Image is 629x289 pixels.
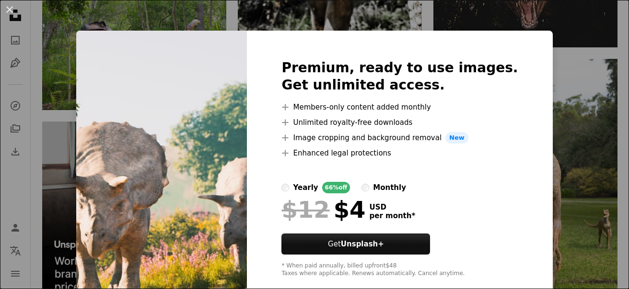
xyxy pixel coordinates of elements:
[373,182,406,193] div: monthly
[341,240,384,248] strong: Unsplash+
[322,182,350,193] div: 66% off
[281,101,518,113] li: Members-only content added monthly
[281,184,289,191] input: yearly66%off
[281,147,518,159] li: Enhanced legal protections
[281,197,365,222] div: $4
[369,211,415,220] span: per month *
[281,233,430,255] button: GetUnsplash+
[445,132,468,144] span: New
[281,117,518,128] li: Unlimited royalty-free downloads
[281,132,518,144] li: Image cropping and background removal
[281,197,329,222] span: $12
[281,59,518,94] h2: Premium, ready to use images. Get unlimited access.
[293,182,318,193] div: yearly
[361,184,369,191] input: monthly
[281,262,518,278] div: * When paid annually, billed upfront $48 Taxes where applicable. Renews automatically. Cancel any...
[369,203,415,211] span: USD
